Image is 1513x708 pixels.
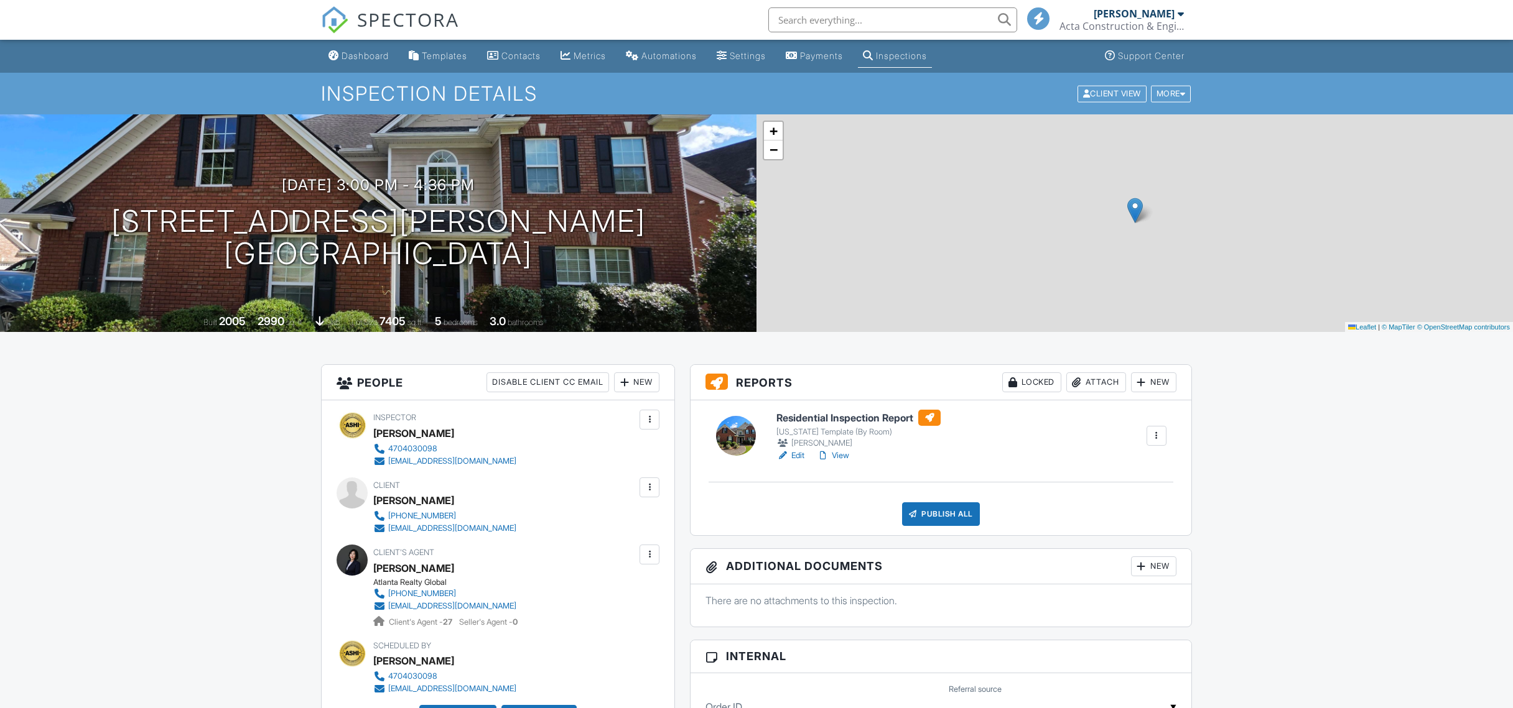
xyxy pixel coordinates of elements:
span: Client's Agent [373,548,434,557]
a: Settings [712,45,771,68]
div: Payments [800,50,843,61]
div: [US_STATE] Template (By Room) [776,427,941,437]
div: Contacts [501,50,541,61]
a: Automations (Basic) [621,45,702,68]
span: Client's Agent - [389,617,454,627]
div: 7405 [379,315,406,328]
div: Settings [730,50,766,61]
span: − [770,142,778,157]
label: Referral source [949,684,1002,695]
h3: Reports [691,365,1191,400]
strong: 27 [443,617,452,627]
div: 2005 [219,315,246,328]
a: Leaflet [1348,323,1376,331]
div: [EMAIL_ADDRESS][DOMAIN_NAME] [388,601,516,611]
span: Lot Size [351,318,378,327]
div: [PERSON_NAME] [373,424,454,443]
div: Locked [1002,372,1061,392]
a: Templates [404,45,472,68]
a: SPECTORA [321,17,459,43]
a: Contacts [482,45,546,68]
a: [EMAIL_ADDRESS][DOMAIN_NAME] [373,683,516,695]
a: Residential Inspection Report [US_STATE] Template (By Room) [PERSON_NAME] [776,410,941,449]
div: New [1131,372,1176,392]
span: Inspector [373,413,416,422]
span: SPECTORA [357,6,459,32]
h1: [STREET_ADDRESS][PERSON_NAME] [GEOGRAPHIC_DATA] [111,205,646,271]
div: [EMAIL_ADDRESS][DOMAIN_NAME] [388,456,516,466]
span: bedrooms [444,318,478,327]
a: Support Center [1100,45,1189,68]
div: Metrics [574,50,606,61]
strong: 0 [513,617,518,627]
div: [PERSON_NAME] [373,651,454,670]
span: Client [373,480,400,490]
a: 4704030098 [373,670,516,683]
span: Built [203,318,217,327]
a: Client View [1076,88,1150,98]
div: More [1151,85,1191,102]
a: [PHONE_NUMBER] [373,510,516,522]
div: Templates [422,50,467,61]
div: [PERSON_NAME] [373,491,454,510]
a: [PERSON_NAME] [373,559,454,577]
div: 3.0 [490,315,506,328]
div: 4704030098 [388,671,437,681]
div: 5 [435,315,442,328]
div: 4704030098 [388,444,437,454]
div: [PHONE_NUMBER] [388,511,456,521]
span: sq.ft. [407,318,423,327]
div: [PHONE_NUMBER] [388,589,456,599]
div: Atlanta Realty Global [373,577,526,587]
div: [PERSON_NAME] [1094,7,1175,20]
a: Payments [781,45,848,68]
a: Zoom out [764,140,783,159]
h1: Inspection Details [321,83,1192,104]
span: sq. ft. [286,318,304,327]
a: 4704030098 [373,443,516,455]
div: Publish All [902,502,980,526]
a: Dashboard [324,45,394,68]
h6: Residential Inspection Report [776,410,941,426]
a: Metrics [556,45,611,68]
div: Automations [641,50,697,61]
img: The Best Home Inspection Software - Spectora [321,6,348,34]
h3: People [322,365,674,400]
a: Edit [776,449,804,462]
span: slab [326,318,340,327]
a: © OpenStreetMap contributors [1417,323,1510,331]
span: bathrooms [508,318,543,327]
p: There are no attachments to this inspection. [705,594,1176,607]
span: | [1378,323,1380,331]
h3: [DATE] 3:00 pm - 4:36 pm [282,177,475,193]
span: + [770,123,778,139]
span: Seller's Agent - [459,617,518,627]
span: Scheduled By [373,641,431,650]
div: Disable Client CC Email [486,372,609,392]
a: © MapTiler [1382,323,1415,331]
div: New [1131,556,1176,576]
a: [EMAIL_ADDRESS][DOMAIN_NAME] [373,522,516,535]
a: [PHONE_NUMBER] [373,587,516,600]
h3: Additional Documents [691,549,1191,584]
div: [PERSON_NAME] [776,437,941,449]
div: Dashboard [342,50,389,61]
div: [EMAIL_ADDRESS][DOMAIN_NAME] [388,684,516,694]
div: 2990 [258,315,284,328]
img: Marker [1127,198,1143,223]
div: [EMAIL_ADDRESS][DOMAIN_NAME] [388,523,516,533]
div: Acta Construction & Engineering, LLC [1059,20,1184,32]
a: [EMAIL_ADDRESS][DOMAIN_NAME] [373,455,516,467]
div: Support Center [1118,50,1185,61]
div: Client View [1078,85,1147,102]
h3: Internal [691,640,1191,673]
a: Zoom in [764,122,783,140]
a: View [817,449,849,462]
div: New [614,372,659,392]
a: [EMAIL_ADDRESS][DOMAIN_NAME] [373,600,516,612]
div: Attach [1066,372,1126,392]
a: Inspections [858,45,932,68]
input: Search everything... [768,7,1017,32]
div: Inspections [876,50,927,61]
